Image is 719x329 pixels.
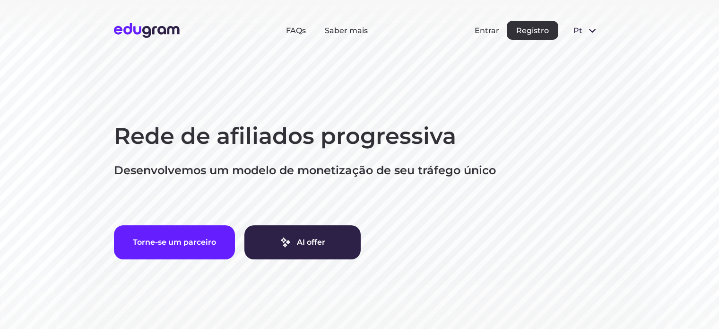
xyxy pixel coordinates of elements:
[566,21,606,40] button: pt
[507,21,558,40] button: Registro
[286,26,306,35] a: FAQs
[114,23,180,38] img: Edugram Logo
[114,121,606,151] h1: Rede de afiliados progressiva
[114,225,235,259] button: Torne-se um parceiro
[244,225,361,259] a: AI offer
[573,26,583,35] span: pt
[475,26,499,35] button: Entrar
[325,26,368,35] a: Saber mais
[114,163,606,178] p: Desenvolvemos um modelo de monetização de seu tráfego único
